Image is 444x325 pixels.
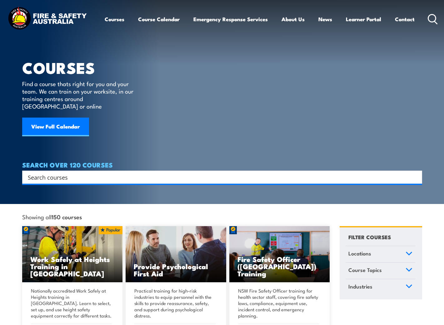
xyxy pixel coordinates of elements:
[346,11,381,27] a: Learner Portal
[22,226,123,282] a: Work Safely at Heights Training in [GEOGRAPHIC_DATA]
[105,11,124,27] a: Courses
[22,213,82,220] span: Showing all
[138,11,180,27] a: Course Calendar
[346,279,415,295] a: Industries
[348,249,371,258] span: Locations
[22,61,142,74] h1: COURSES
[348,266,382,274] span: Course Topics
[28,172,408,182] input: Search input
[193,11,268,27] a: Emergency Response Services
[348,233,391,241] h4: FILTER COURSES
[22,226,123,282] img: Work Safely at Heights Training (1)
[395,11,415,27] a: Contact
[346,246,415,262] a: Locations
[237,255,322,277] h3: Fire Safety Officer ([GEOGRAPHIC_DATA]) Training
[29,173,410,182] form: Search form
[31,288,112,319] p: Nationally accredited Work Safely at Heights training in [GEOGRAPHIC_DATA]. Learn to select, set ...
[229,226,330,282] img: Fire Safety Advisor
[22,161,422,168] h4: SEARCH OVER 120 COURSES
[318,11,332,27] a: News
[238,288,319,319] p: NSW Fire Safety Officer training for health sector staff, covering fire safety laws, compliance, ...
[22,118,89,136] a: View Full Calendar
[229,226,330,282] a: Fire Safety Officer ([GEOGRAPHIC_DATA]) Training
[52,212,82,221] strong: 150 courses
[134,288,216,319] p: Practical training for high-risk industries to equip personnel with the skills to provide reassur...
[348,282,372,291] span: Industries
[126,226,226,282] img: Mental Health First Aid Training Course from Fire & Safety Australia
[282,11,305,27] a: About Us
[411,173,420,182] button: Search magnifier button
[30,255,115,277] h3: Work Safely at Heights Training in [GEOGRAPHIC_DATA]
[22,80,136,110] p: Find a course thats right for you and your team. We can train on your worksite, in our training c...
[134,263,218,277] h3: Provide Psychological First Aid
[346,263,415,279] a: Course Topics
[126,226,226,282] a: Provide Psychological First Aid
